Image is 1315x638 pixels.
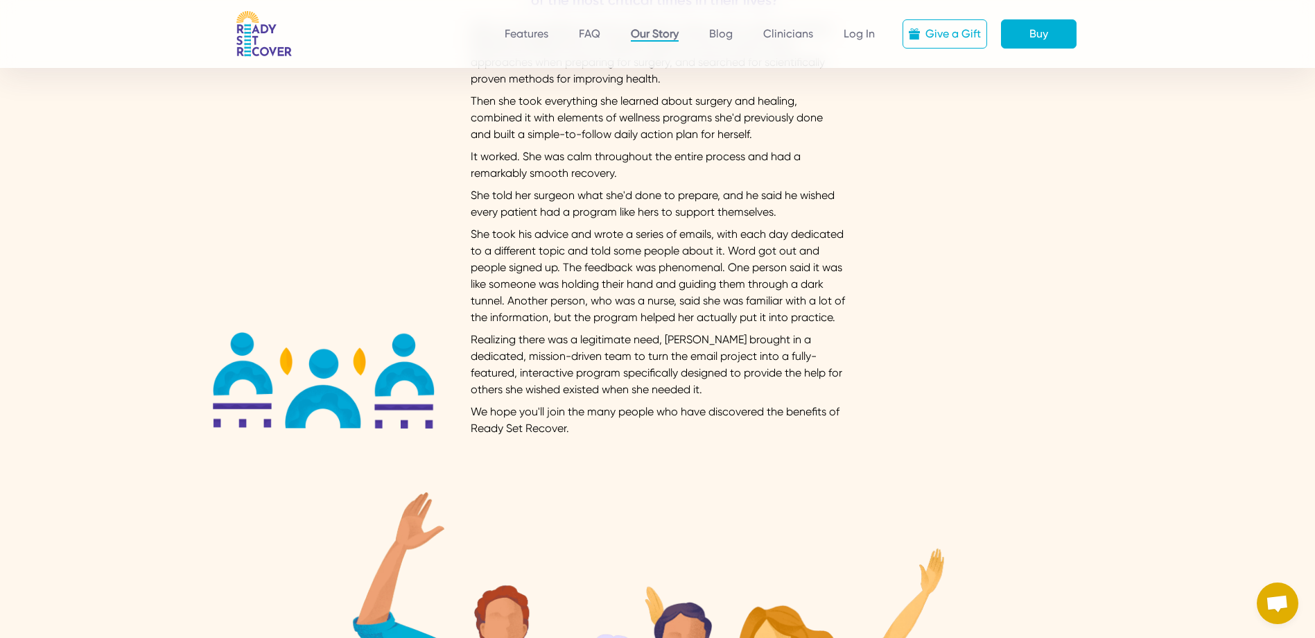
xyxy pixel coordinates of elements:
a: Clinicians [763,27,813,40]
a: Log In [844,27,875,40]
a: Give a Gift [903,19,987,49]
div: Then she took everything she learned about surgery and healing, combined it with elements of well... [471,93,845,143]
div: Give a Gift [925,26,981,42]
a: Open chat [1257,583,1298,624]
a: Blog [709,27,733,40]
a: Buy [1001,19,1077,49]
img: RSR [236,11,292,57]
div: She took his advice and wrote a series of emails, with each day dedicated to a different topic an... [471,226,845,326]
div: She told her surgeon what she'd done to prepare, and he said he wished every patient had a progra... [471,187,845,221]
a: Our Story [631,27,679,42]
img: Illustration 2 [213,332,435,429]
div: It worked. She was calm throughout the entire process and had a remarkably smooth recovery. [471,148,845,182]
div: We hope you'll join the many people who have discovered the benefits of Ready Set Recover. [471,404,845,437]
a: FAQ [579,27,600,40]
div: Buy [1029,26,1048,42]
div: Realizing there was a legitimate need, [PERSON_NAME] brought in a dedicated, mission-driven team ... [471,331,845,398]
a: Features [505,27,548,40]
